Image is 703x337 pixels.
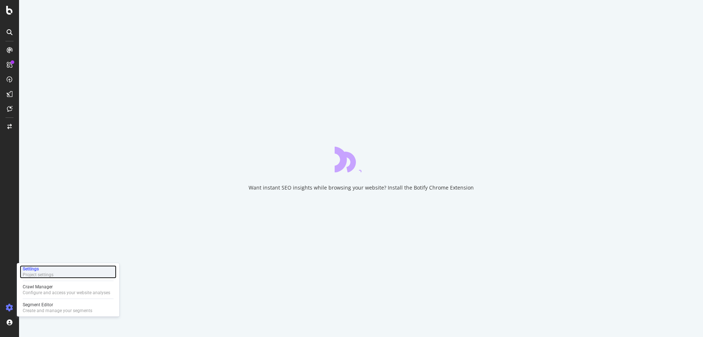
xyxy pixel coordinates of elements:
a: Crawl ManagerConfigure and access your website analyses [20,283,116,296]
div: Project settings [23,272,53,278]
a: SettingsProject settings [20,265,116,278]
div: Configure and access your website analyses [23,290,110,296]
div: Create and manage your segments [23,308,92,314]
div: Settings [23,266,53,272]
div: Segment Editor [23,302,92,308]
div: Want instant SEO insights while browsing your website? Install the Botify Chrome Extension [249,184,474,191]
div: animation [335,146,387,172]
a: Segment EditorCreate and manage your segments [20,301,116,314]
div: Crawl Manager [23,284,110,290]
